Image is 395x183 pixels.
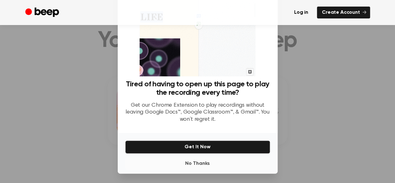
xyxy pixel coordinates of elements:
button: No Thanks [125,157,270,170]
button: Get It Now [125,140,270,154]
a: Beep [25,7,61,19]
p: Get our Chrome Extension to play recordings without leaving Google Docs™, Google Classroom™, & Gm... [125,102,270,123]
a: Create Account [317,7,370,18]
h3: Tired of having to open up this page to play the recording every time? [125,80,270,97]
a: Log in [289,7,313,18]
